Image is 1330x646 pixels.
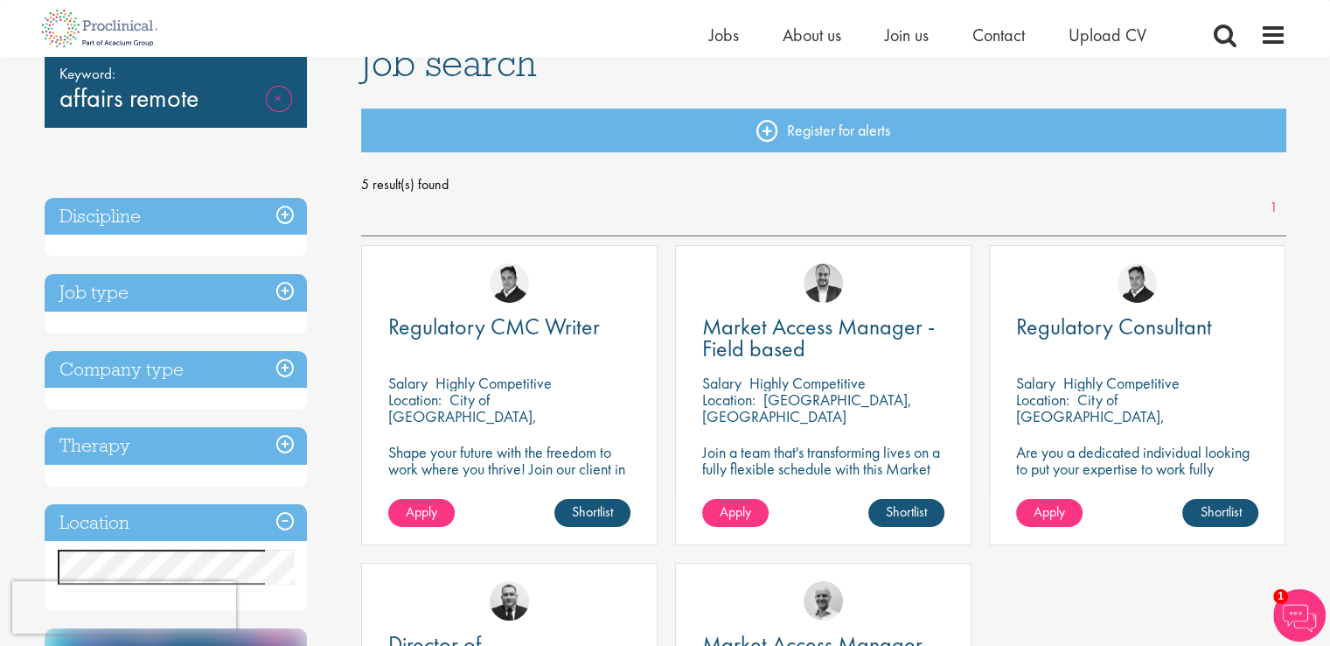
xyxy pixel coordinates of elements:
[1016,373,1055,393] span: Salary
[1063,373,1180,393] p: Highly Competitive
[45,504,307,542] h3: Location
[388,444,630,494] p: Shape your future with the freedom to work where you thrive! Join our client in this fully remote...
[388,312,600,341] span: Regulatory CMC Writer
[388,499,455,527] a: Apply
[361,172,1286,198] span: 5 result(s) found
[702,499,769,527] a: Apply
[804,263,843,303] img: Aitor Melia
[1261,198,1286,218] a: 1
[804,581,843,621] img: Jake Robinson
[702,373,742,393] span: Salary
[1182,499,1258,527] a: Shortlist
[1016,390,1069,410] span: Location:
[972,24,1025,46] a: Contact
[702,312,935,363] span: Market Access Manager - Field based
[702,444,944,494] p: Join a team that's transforming lives on a fully flexible schedule with this Market Access Manage...
[749,373,866,393] p: Highly Competitive
[1016,390,1165,443] p: City of [GEOGRAPHIC_DATA], [GEOGRAPHIC_DATA]
[1118,263,1157,303] img: Peter Duvall
[490,263,529,303] img: Peter Duvall
[702,390,756,410] span: Location:
[490,581,529,621] img: Jakub Hanas
[1273,589,1288,604] span: 1
[435,373,552,393] p: Highly Competitive
[12,581,236,634] iframe: reCAPTCHA
[361,39,537,87] span: Job search
[709,24,739,46] a: Jobs
[720,502,751,521] span: Apply
[1016,499,1083,527] a: Apply
[406,502,437,521] span: Apply
[59,61,292,86] span: Keyword:
[45,274,307,312] h3: Job type
[783,24,841,46] a: About us
[45,198,307,235] h3: Discipline
[554,499,630,527] a: Shortlist
[266,86,292,137] a: Remove
[1273,589,1326,642] img: Chatbot
[868,499,944,527] a: Shortlist
[885,24,929,46] a: Join us
[388,390,442,410] span: Location:
[361,109,1286,152] a: Register for alerts
[388,373,428,393] span: Salary
[1016,444,1258,527] p: Are you a dedicated individual looking to put your expertise to work fully flexibly in a remote p...
[702,390,912,426] p: [GEOGRAPHIC_DATA], [GEOGRAPHIC_DATA]
[1016,316,1258,338] a: Regulatory Consultant
[702,316,944,360] a: Market Access Manager - Field based
[388,316,630,338] a: Regulatory CMC Writer
[1069,24,1146,46] a: Upload CV
[45,53,307,128] div: affairs remote
[1016,312,1212,341] span: Regulatory Consultant
[1034,502,1065,521] span: Apply
[45,351,307,389] h3: Company type
[388,390,537,443] p: City of [GEOGRAPHIC_DATA], [GEOGRAPHIC_DATA]
[45,427,307,465] h3: Therapy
